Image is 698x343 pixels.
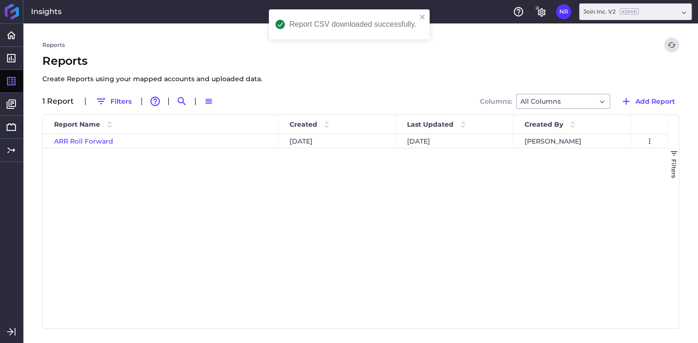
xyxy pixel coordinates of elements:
div: [DATE] [278,134,396,148]
button: User Menu [556,4,571,19]
span: Created By [525,120,563,129]
button: Search by [174,94,189,109]
span: Created [290,120,317,129]
a: ARR Roll Forward [54,137,113,145]
button: Add Report [616,94,679,109]
span: Filters [670,159,678,178]
div: Join Inc. V2 [583,8,639,16]
p: Create Reports using your mapped accounts and uploaded data. [42,73,262,84]
span: Last Updated [407,120,454,129]
ins: Admin [620,8,639,15]
div: Dropdown select [579,3,692,20]
button: Refresh [664,38,679,53]
span: Add Report [635,96,675,107]
button: Help [511,4,526,19]
a: Reports [42,41,65,49]
span: Columns: [480,98,512,105]
button: General Settings [533,4,549,19]
div: [PERSON_NAME] [513,134,631,148]
span: Reports [42,53,262,84]
div: Report CSV downloaded successfully. [289,21,416,28]
button: User Menu [642,134,657,149]
button: Filters [91,94,136,109]
div: Press SPACE to select this row. [43,134,668,148]
div: Dropdown select [516,94,610,109]
span: All Columns [520,96,561,107]
div: 1 Report [42,98,79,105]
button: close [419,13,426,22]
span: Report Name [54,120,100,129]
div: [DATE] [396,134,513,148]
